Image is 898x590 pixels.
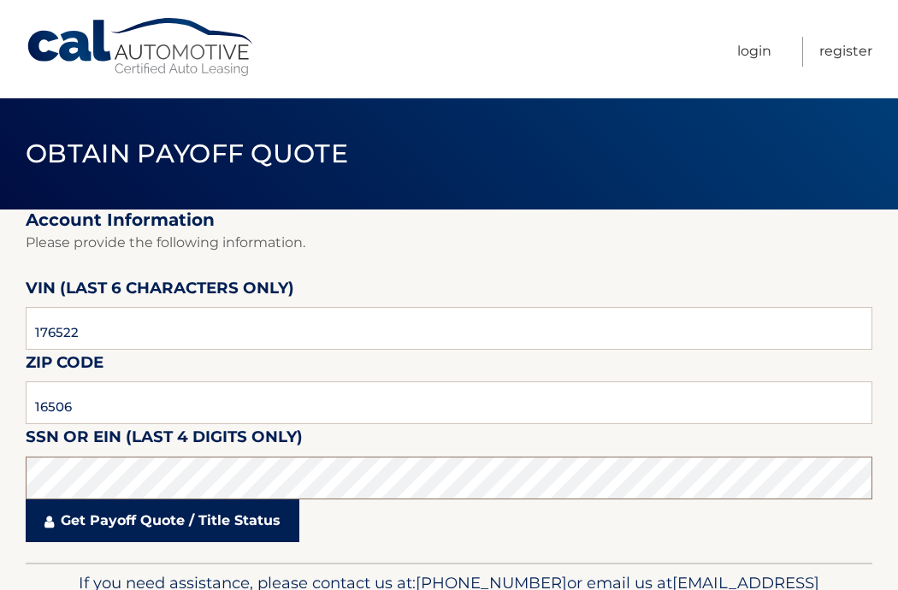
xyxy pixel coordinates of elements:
p: Please provide the following information. [26,231,872,255]
a: Register [819,37,872,67]
span: Obtain Payoff Quote [26,138,348,169]
label: VIN (last 6 characters only) [26,275,294,307]
a: Cal Automotive [26,17,257,78]
a: Get Payoff Quote / Title Status [26,499,299,542]
label: SSN or EIN (last 4 digits only) [26,424,303,456]
h2: Account Information [26,209,872,231]
label: Zip Code [26,350,103,381]
a: Login [737,37,771,67]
